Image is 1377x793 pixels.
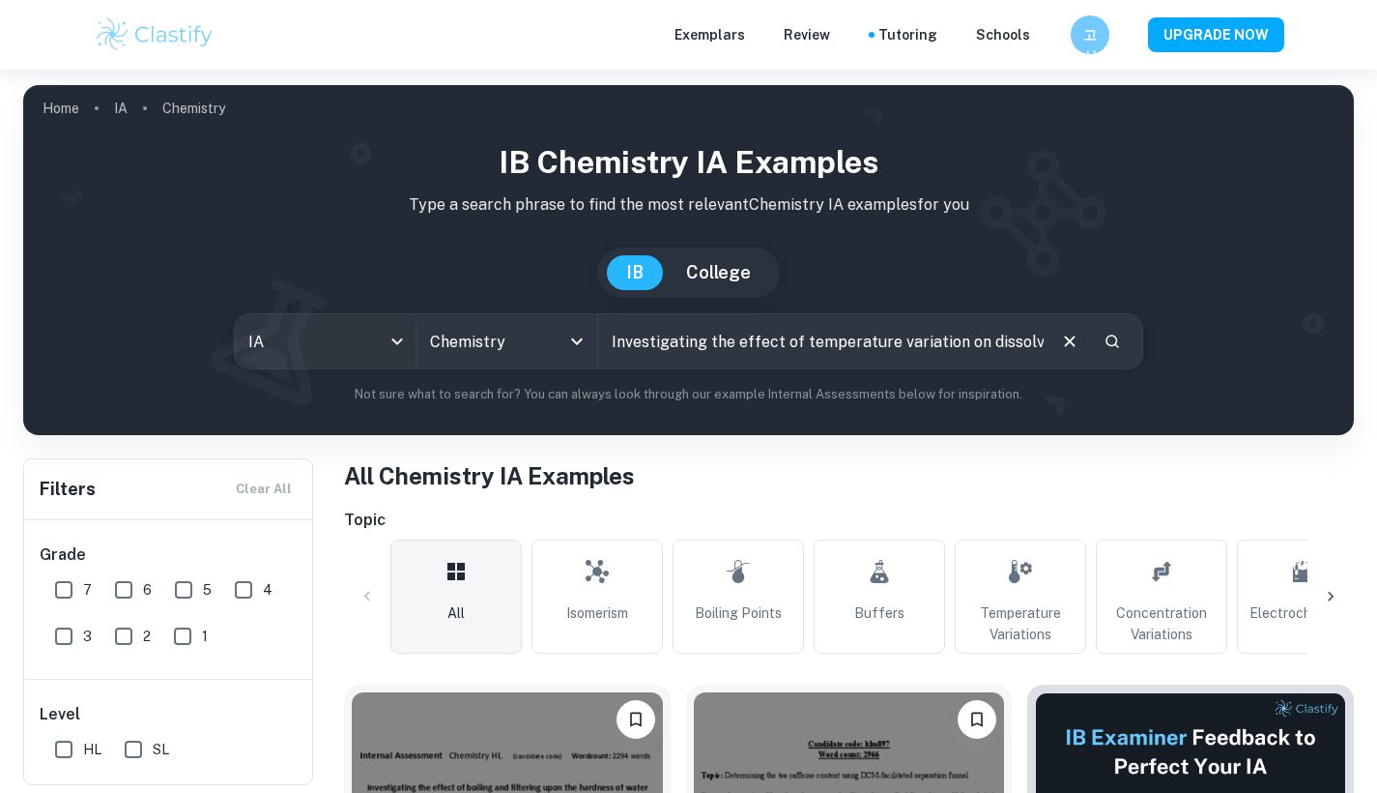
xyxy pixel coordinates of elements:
[1096,325,1129,358] button: Search
[878,24,937,45] a: Tutoring
[447,602,465,624] span: All
[162,98,225,119] p: Chemistry
[1078,24,1101,45] h6: 고시
[1071,15,1109,54] button: 고시
[202,626,208,647] span: 1
[958,700,996,739] button: Bookmark
[563,328,590,355] button: Open
[1249,602,1357,624] span: Electrochemistry
[1051,323,1088,360] button: Clear
[83,626,92,647] span: 3
[114,95,128,122] a: IA
[854,602,904,624] span: Buffers
[40,543,299,567] h6: Grade
[235,314,416,368] div: IA
[203,579,212,601] span: 5
[83,579,92,601] span: 7
[566,602,628,624] span: Isomerism
[40,476,96,503] h6: Filters
[40,703,299,726] h6: Level
[23,85,1354,435] img: profile cover
[143,626,151,647] span: 2
[39,385,1338,404] p: Not sure what to search for? You can always look through our example Internal Assessments below f...
[153,739,169,760] span: SL
[263,579,273,601] span: 4
[39,193,1338,217] p: Type a search phrase to find the most relevant Chemistry IA examples for you
[695,602,782,624] span: Boiling Points
[784,24,830,45] p: Review
[39,139,1338,186] h1: IB Chemistry IA examples
[43,95,79,122] a: Home
[1104,602,1219,645] span: Concentration Variations
[963,602,1077,645] span: Temperature Variations
[344,458,1354,493] h1: All Chemistry IA Examples
[1046,30,1055,40] button: Help and Feedback
[976,24,1030,45] a: Schools
[83,739,101,760] span: HL
[143,579,152,601] span: 6
[607,255,663,290] button: IB
[598,314,1045,368] input: E.g. enthalpy of combustion, Winkler method, phosphate and temperature...
[1148,17,1284,52] button: UPGRADE NOW
[94,15,216,54] img: Clastify logo
[617,700,655,739] button: Bookmark
[667,255,770,290] button: College
[344,509,1354,532] h6: Topic
[674,24,745,45] p: Exemplars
